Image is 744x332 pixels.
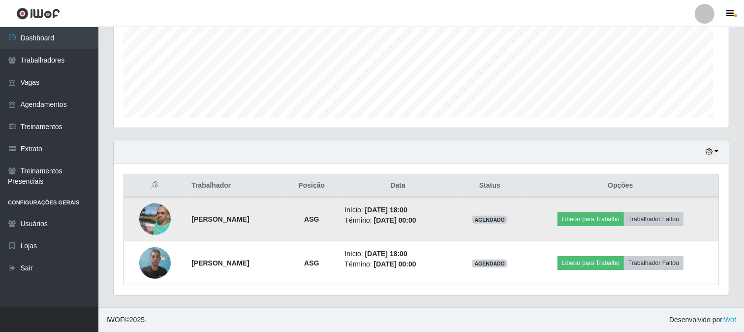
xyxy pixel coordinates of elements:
[339,174,457,198] th: Data
[558,256,624,270] button: Liberar para Trabalho
[624,256,683,270] button: Trabalhador Faltou
[16,7,60,20] img: CoreUI Logo
[139,198,171,240] img: 1650917429067.jpeg
[457,174,523,198] th: Status
[722,316,736,324] a: iWof
[186,174,284,198] th: Trabalhador
[344,259,451,269] li: Término:
[284,174,339,198] th: Posição
[344,249,451,259] li: Início:
[374,260,416,268] time: [DATE] 00:00
[106,315,147,325] span: © 2025 .
[374,216,416,224] time: [DATE] 00:00
[669,315,736,325] span: Desenvolvido por
[365,250,407,258] time: [DATE] 18:00
[472,216,507,224] span: AGENDADO
[304,215,319,223] strong: ASG
[191,259,249,267] strong: [PERSON_NAME]
[558,212,624,226] button: Liberar para Trabalho
[344,205,451,215] li: Início:
[344,215,451,226] li: Término:
[304,259,319,267] strong: ASG
[624,212,683,226] button: Trabalhador Faltou
[106,316,124,324] span: IWOF
[365,206,407,214] time: [DATE] 18:00
[472,260,507,267] span: AGENDADO
[191,215,249,223] strong: [PERSON_NAME]
[523,174,719,198] th: Opções
[139,242,171,284] img: 1754604170144.jpeg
